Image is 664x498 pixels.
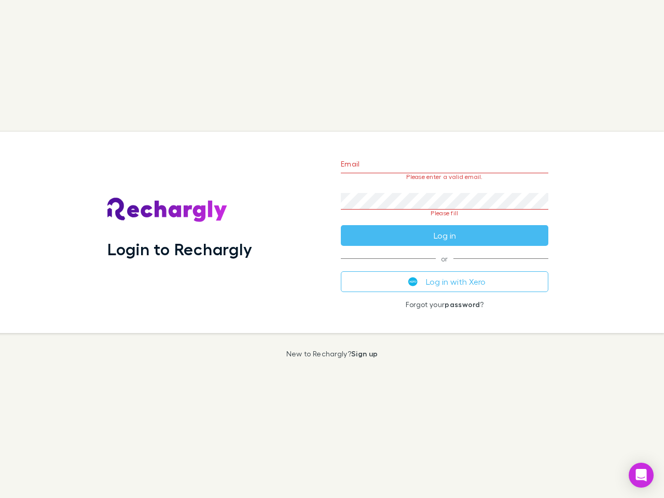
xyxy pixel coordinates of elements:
div: Open Intercom Messenger [629,463,654,488]
button: Log in [341,225,548,246]
span: or [341,258,548,259]
p: Please fill [341,210,548,217]
img: Xero's logo [408,277,418,286]
a: Sign up [351,349,378,358]
p: New to Rechargly? [286,350,378,358]
h1: Login to Rechargly [107,239,252,259]
img: Rechargly's Logo [107,198,228,223]
button: Log in with Xero [341,271,548,292]
p: Please enter a valid email. [341,173,548,181]
a: password [445,300,480,309]
p: Forgot your ? [341,300,548,309]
